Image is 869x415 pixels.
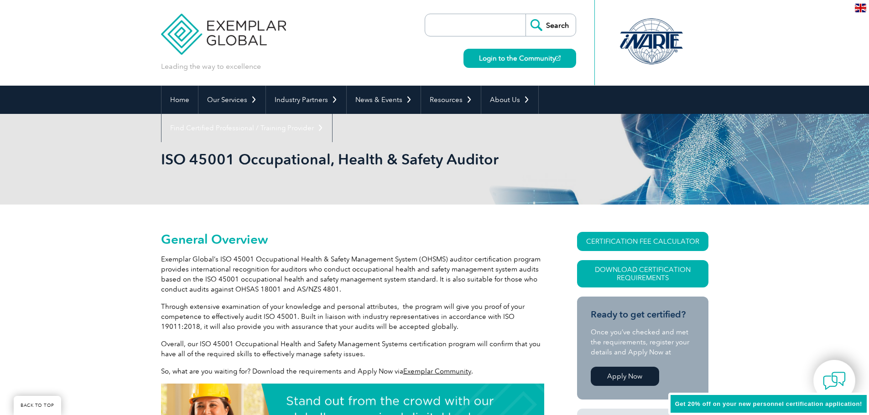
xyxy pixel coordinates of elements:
[161,302,544,332] p: Through extensive examination of your knowledge and personal attributes, the program will give yo...
[556,56,561,61] img: open_square.png
[577,260,708,287] a: Download Certification Requirements
[161,114,332,142] a: Find Certified Professional / Training Provider
[161,232,544,246] h2: General Overview
[591,309,695,320] h3: Ready to get certified?
[14,396,61,415] a: BACK TO TOP
[403,367,471,375] a: Exemplar Community
[591,367,659,386] a: Apply Now
[526,14,576,36] input: Search
[591,327,695,357] p: Once you’ve checked and met the requirements, register your details and Apply Now at
[161,254,544,294] p: Exemplar Global’s ISO 45001 Occupational Health & Safety Management System (OHSMS) auditor certif...
[675,400,862,407] span: Get 20% off on your new personnel certification application!
[266,86,346,114] a: Industry Partners
[577,232,708,251] a: CERTIFICATION FEE CALCULATOR
[161,86,198,114] a: Home
[855,4,866,12] img: en
[161,61,261,72] p: Leading the way to excellence
[347,86,421,114] a: News & Events
[198,86,265,114] a: Our Services
[823,369,846,392] img: contact-chat.png
[161,366,544,376] p: So, what are you waiting for? Download the requirements and Apply Now via .
[161,339,544,359] p: Overall, our ISO 45001 Occupational Health and Safety Management Systems certification program wi...
[161,150,511,168] h1: ISO 45001 Occupational, Health & Safety Auditor
[463,49,576,68] a: Login to the Community
[421,86,481,114] a: Resources
[481,86,538,114] a: About Us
